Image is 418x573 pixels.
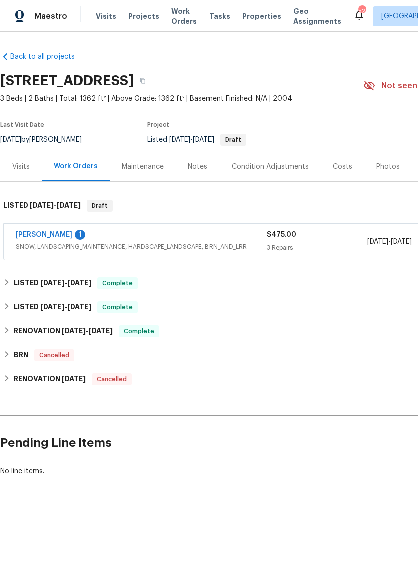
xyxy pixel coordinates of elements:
[98,302,137,312] span: Complete
[193,136,214,143] span: [DATE]
[376,162,400,172] div: Photos
[40,303,91,310] span: -
[62,327,86,334] span: [DATE]
[96,11,116,21] span: Visits
[57,202,81,209] span: [DATE]
[14,301,91,313] h6: LISTED
[333,162,352,172] div: Costs
[14,373,86,385] h6: RENOVATION
[232,162,309,172] div: Condition Adjustments
[221,137,245,143] span: Draft
[67,279,91,286] span: [DATE]
[93,374,131,384] span: Cancelled
[188,162,207,172] div: Notes
[30,202,81,209] span: -
[169,136,190,143] span: [DATE]
[16,242,267,252] span: SNOW, LANDSCAPING_MAINTENANCE, HARDSCAPE_LANDSCAPE, BRN_AND_LRR
[367,238,388,245] span: [DATE]
[209,13,230,20] span: Tasks
[54,161,98,171] div: Work Orders
[14,277,91,289] h6: LISTED
[34,11,67,21] span: Maestro
[98,278,137,288] span: Complete
[40,279,91,286] span: -
[88,201,112,211] span: Draft
[40,279,64,286] span: [DATE]
[67,303,91,310] span: [DATE]
[147,136,246,143] span: Listed
[35,350,73,360] span: Cancelled
[120,326,158,336] span: Complete
[16,231,72,238] a: [PERSON_NAME]
[40,303,64,310] span: [DATE]
[122,162,164,172] div: Maintenance
[12,162,30,172] div: Visits
[14,325,113,337] h6: RENOVATION
[3,200,81,212] h6: LISTED
[267,243,367,253] div: 3 Repairs
[62,327,113,334] span: -
[293,6,341,26] span: Geo Assignments
[75,230,85,240] div: 1
[128,11,159,21] span: Projects
[391,238,412,245] span: [DATE]
[242,11,281,21] span: Properties
[169,136,214,143] span: -
[147,122,169,128] span: Project
[358,6,365,16] div: 52
[30,202,54,209] span: [DATE]
[134,72,152,90] button: Copy Address
[14,349,28,361] h6: BRN
[367,237,412,247] span: -
[267,231,296,238] span: $475.00
[89,327,113,334] span: [DATE]
[171,6,197,26] span: Work Orders
[62,375,86,382] span: [DATE]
